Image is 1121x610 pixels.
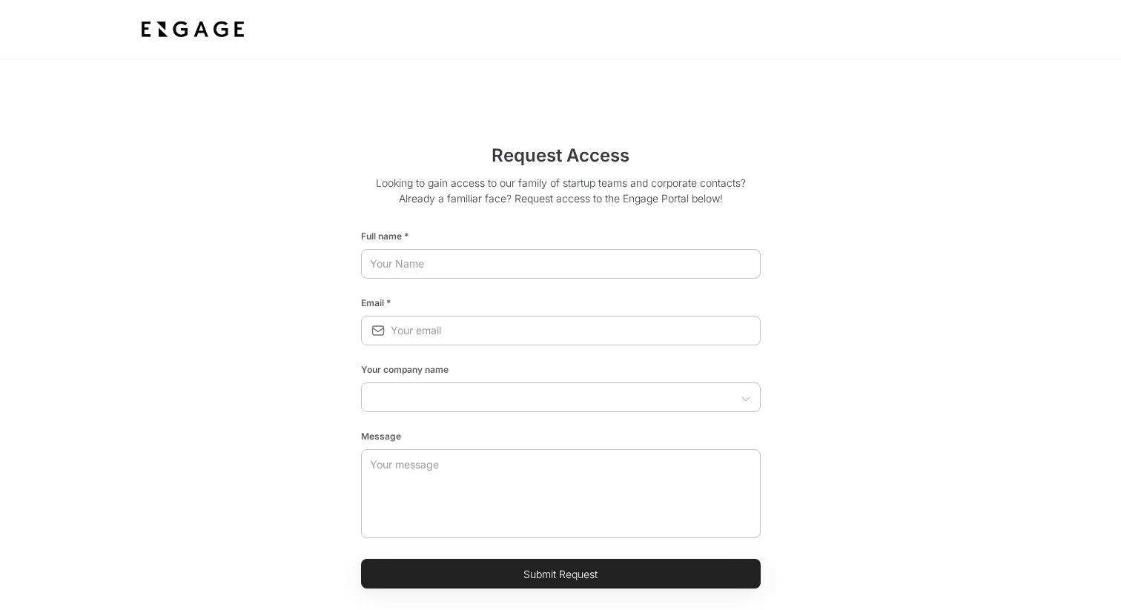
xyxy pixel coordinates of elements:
h2: Request Access [361,142,761,175]
div: Your company name [361,357,761,377]
button: Submit Request [361,559,761,589]
img: bdf1fb74-1727-4ba0-a5bd-bc74ae9fc70b.jpeg [138,16,248,43]
div: Email * [361,291,761,310]
input: Your email [391,317,761,344]
div: Message [361,424,761,443]
p: Looking to gain access to our family of startup teams and corporate contacts? Already a familiar ... [361,175,761,218]
button: Open [738,391,753,406]
div: Full name * [361,224,761,243]
input: Your Name [361,251,761,277]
